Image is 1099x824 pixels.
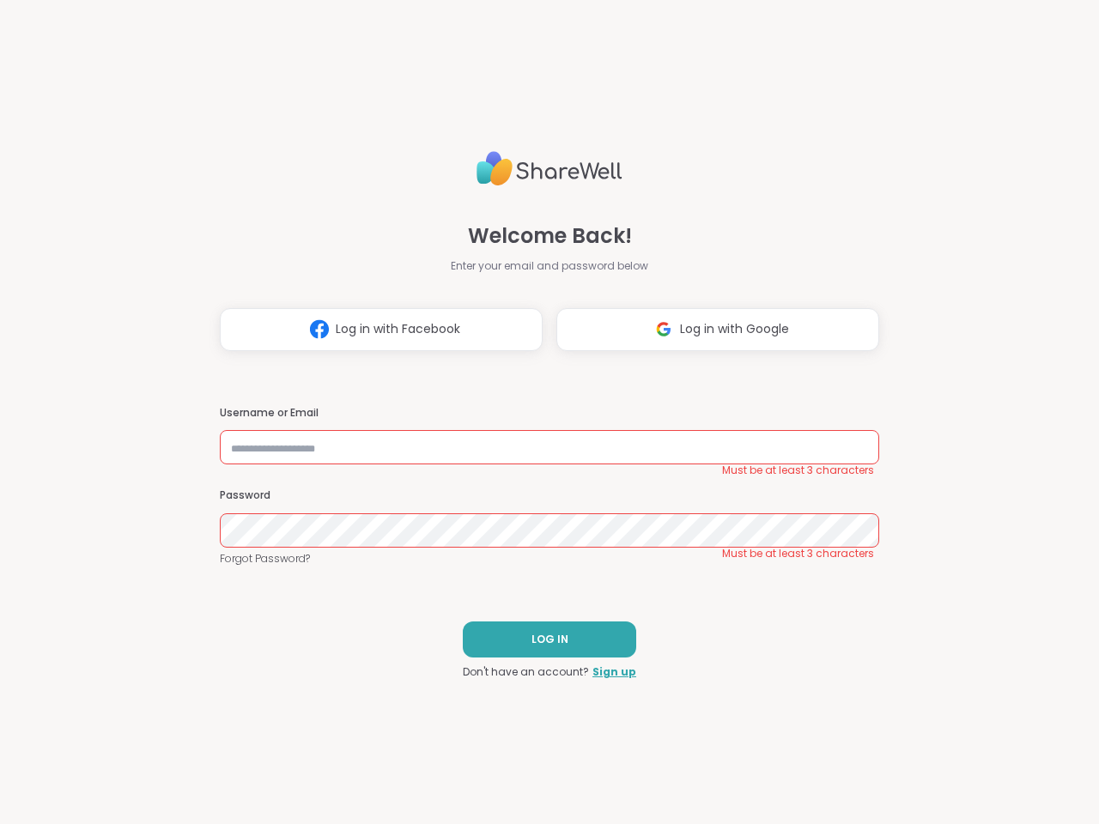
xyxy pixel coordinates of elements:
span: Must be at least 3 characters [722,547,874,560]
span: Log in with Facebook [336,320,460,338]
span: Enter your email and password below [451,258,648,274]
span: Welcome Back! [468,221,632,251]
span: Must be at least 3 characters [722,463,874,477]
span: Don't have an account? [463,664,589,680]
img: ShareWell Logomark [647,313,680,345]
img: ShareWell Logo [477,144,622,193]
a: Forgot Password? [220,551,879,566]
h3: Password [220,488,879,503]
button: Log in with Google [556,308,879,351]
a: Sign up [592,664,636,680]
span: Log in with Google [680,320,789,338]
img: ShareWell Logomark [303,313,336,345]
span: LOG IN [531,632,568,647]
button: Log in with Facebook [220,308,543,351]
h3: Username or Email [220,406,879,421]
button: LOG IN [463,621,636,657]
